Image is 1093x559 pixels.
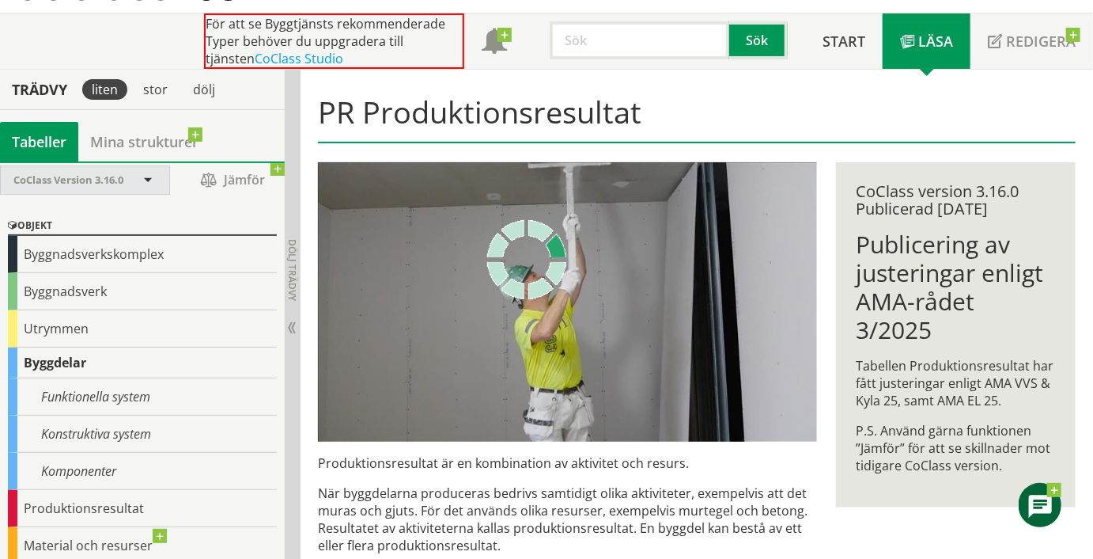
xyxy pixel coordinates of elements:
[805,13,883,69] a: Start
[550,21,729,59] input: Sök
[78,122,210,162] a: Mina strukturer
[183,79,225,100] div: dölj
[8,310,277,348] div: Utrymmen
[255,50,343,67] a: CoClass Studio
[8,453,277,490] div: Komponenter
[204,13,464,69] div: För att se Byggtjänsts rekommenderade Typer behöver du uppgradera till tjänsten
[318,454,817,472] p: Produktionsresultat är en kombination av aktivitet och resurs.
[134,79,177,100] div: stor
[857,230,1055,344] h1: Publicering av justeringar enligt AMA-rådet 3/2025
[82,79,127,100] div: liten
[3,81,76,98] div: Trädvy
[13,173,123,187] span: CoClass Version 3.16.0
[883,13,970,69] a: Läsa
[8,378,277,416] div: Funktionella system
[918,32,953,51] span: Läsa
[823,32,865,51] span: Start
[286,239,299,301] span: Dölj trädvy
[8,416,277,453] div: Konstruktiva system
[8,273,277,310] div: Byggnadsverk
[482,30,507,55] span: Notifikationer
[186,166,281,194] span: Jämför
[1006,32,1076,51] span: Redigera
[8,348,277,378] div: Byggdelar
[318,94,1076,143] h1: PR Produktionsresultat
[857,422,1055,474] p: P.S. Använd gärna funktionen ”Jämför” för att se skillnader mot tidigare CoClass version.
[318,485,817,554] p: När byggdelarna produceras bedrivs samtidigt olika aktiviteter, exempelvis att det muras och gjut...
[729,21,788,59] button: Sök
[970,13,1093,69] a: Redigera
[857,357,1055,409] p: Tabellen Produktionsresultat har fått justeringar enligt AMA VVS & Kyla 25, samt AMA EL 25.
[8,217,277,236] div: Objekt
[318,162,817,442] img: pr-tabellen-spackling-tak-3.jpg
[857,183,1055,218] div: CoClass version 3.16.0 Publicerad [DATE]
[487,220,566,299] img: Laddar
[8,490,277,527] div: Produktionsresultat
[8,236,277,273] div: Byggnadsverkskomplex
